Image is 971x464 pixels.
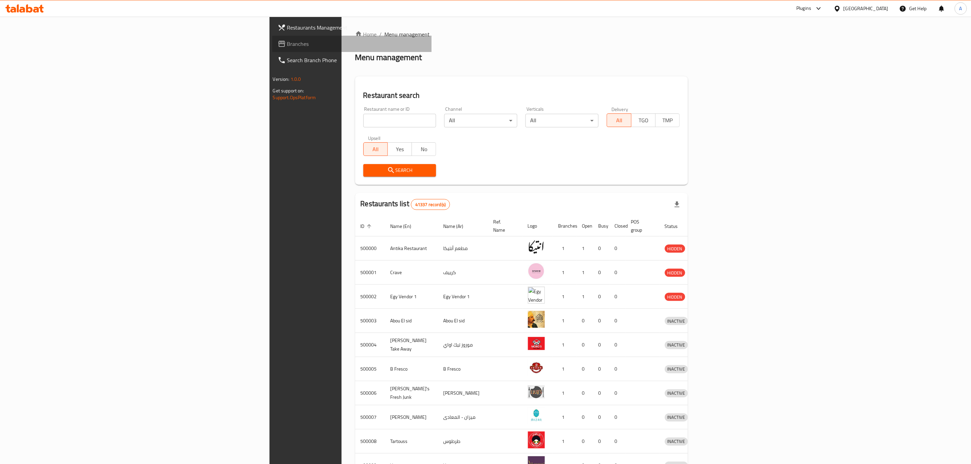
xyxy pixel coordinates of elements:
h2: Restaurant search [363,90,680,101]
td: 0 [593,357,609,381]
h2: Restaurants list [361,199,450,210]
button: TGO [631,113,656,127]
td: 0 [609,405,626,429]
span: TGO [634,115,653,125]
td: 0 [609,429,626,453]
th: Open [577,216,593,236]
td: 0 [593,261,609,285]
td: 0 [593,405,609,429]
span: All [366,144,385,154]
td: كرييف [438,261,488,285]
th: Branches [553,216,577,236]
img: Tartouss [528,431,545,448]
input: Search for restaurant name or ID.. [363,114,436,127]
span: Name (En) [391,222,420,230]
img: Antika Restaurant [528,238,545,255]
span: 41337 record(s) [411,201,450,208]
td: 0 [593,236,609,261]
td: 0 [577,357,593,381]
span: All [610,115,628,125]
td: 0 [609,381,626,405]
div: Total records count [411,199,450,210]
a: Search Branch Phone [272,52,432,68]
label: Delivery [611,107,628,111]
td: 0 [593,381,609,405]
span: 1.0.0 [291,75,301,84]
td: 1 [553,405,577,429]
td: 0 [609,357,626,381]
th: Closed [609,216,626,236]
img: Crave [528,263,545,280]
img: Egy Vendor 1 [528,287,545,304]
th: Logo [522,216,553,236]
button: All [607,113,631,127]
td: 1 [553,381,577,405]
td: 0 [609,285,626,309]
span: INACTIVE [665,317,688,325]
div: Export file [669,196,685,213]
img: Moro's Take Away [528,335,545,352]
span: HIDDEN [665,293,685,301]
div: INACTIVE [665,341,688,349]
span: HIDDEN [665,245,685,253]
td: مطعم أنتيكا [438,236,488,261]
div: All [525,114,599,127]
span: INACTIVE [665,438,688,445]
div: [GEOGRAPHIC_DATA] [844,5,888,12]
label: Upsell [368,136,381,140]
span: Get support on: [273,86,304,95]
span: Branches [287,40,426,48]
span: Yes [391,144,409,154]
td: موروز تيك اواي [438,333,488,357]
span: Status [665,222,687,230]
td: 0 [593,333,609,357]
span: Search [369,166,431,175]
td: 1 [577,261,593,285]
img: B Fresco [528,359,545,376]
button: Yes [387,142,412,156]
img: Abou El sid [528,311,545,328]
td: 1 [553,357,577,381]
td: 0 [609,236,626,261]
td: 1 [553,261,577,285]
td: 1 [577,236,593,261]
button: All [363,142,388,156]
span: No [415,144,433,154]
button: TMP [655,113,680,127]
span: Name (Ar) [444,222,472,230]
td: طرطوس [438,429,488,453]
td: 0 [609,261,626,285]
td: Abou El sid [438,309,488,333]
td: [PERSON_NAME] [438,381,488,405]
td: 1 [553,285,577,309]
span: TMP [658,115,677,125]
td: 0 [609,309,626,333]
span: ID [361,222,374,230]
td: 0 [577,333,593,357]
td: 0 [593,309,609,333]
td: 0 [593,429,609,453]
img: Mizan - Maadi [528,407,545,424]
nav: breadcrumb [355,30,688,38]
button: Search [363,164,436,177]
a: Branches [272,36,432,52]
div: All [444,114,517,127]
td: 1 [553,429,577,453]
th: Busy [593,216,609,236]
img: Lujo's Fresh Junk [528,383,545,400]
span: Restaurants Management [287,23,426,32]
span: HIDDEN [665,269,685,277]
td: 1 [577,285,593,309]
td: 1 [553,333,577,357]
td: 0 [609,333,626,357]
span: Version: [273,75,290,84]
span: INACTIVE [665,389,688,397]
span: INACTIVE [665,365,688,373]
a: Restaurants Management [272,19,432,36]
td: 0 [577,309,593,333]
div: Plugins [796,4,811,13]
